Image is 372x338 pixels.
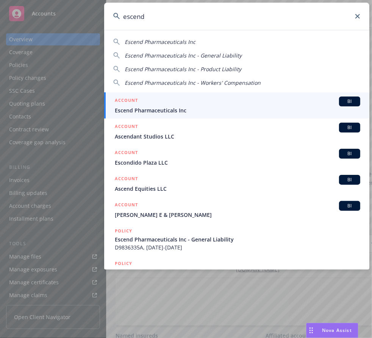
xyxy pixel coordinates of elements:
[342,150,357,157] span: BI
[115,149,138,158] h5: ACCOUNT
[125,52,242,59] span: Escend Pharmaceuticals Inc - General Liability
[115,260,132,267] h5: POLICY
[125,65,241,73] span: Escend Pharmaceuticals Inc - Product Liability
[104,3,369,30] input: Search...
[104,223,369,255] a: POLICYEscend Pharmaceuticals Inc - General LiabilityD9836335A, [DATE]-[DATE]
[342,176,357,183] span: BI
[342,98,357,105] span: BI
[115,175,138,184] h5: ACCOUNT
[342,202,357,209] span: BI
[115,97,138,106] h5: ACCOUNT
[115,201,138,210] h5: ACCOUNT
[115,227,132,235] h5: POLICY
[115,185,360,193] span: Ascend Equities LLC
[115,106,360,114] span: Escend Pharmaceuticals Inc
[322,327,352,333] span: Nova Assist
[104,197,369,223] a: ACCOUNTBI[PERSON_NAME] E & [PERSON_NAME]
[125,79,261,86] span: Escend Pharmaceuticals Inc - Workers' Compensation
[115,211,360,219] span: [PERSON_NAME] E & [PERSON_NAME]
[104,118,369,145] a: ACCOUNTBIAscendant Studios LLC
[115,132,360,140] span: Ascendant Studios LLC
[125,38,195,45] span: Escend Pharmaceuticals Inc
[104,145,369,171] a: ACCOUNTBIEscondido Plaza LLC
[104,171,369,197] a: ACCOUNTBIAscend Equities LLC
[104,92,369,118] a: ACCOUNTBIEscend Pharmaceuticals Inc
[342,124,357,131] span: BI
[306,323,358,338] button: Nova Assist
[115,159,360,167] span: Escondido Plaza LLC
[115,268,360,276] span: Escend Pharmaceuticals Inc - Workers' Compensation
[306,323,316,338] div: Drag to move
[115,123,138,132] h5: ACCOUNT
[115,243,360,251] span: D9836335A, [DATE]-[DATE]
[115,235,360,243] span: Escend Pharmaceuticals Inc - General Liability
[104,255,369,288] a: POLICYEscend Pharmaceuticals Inc - Workers' Compensation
